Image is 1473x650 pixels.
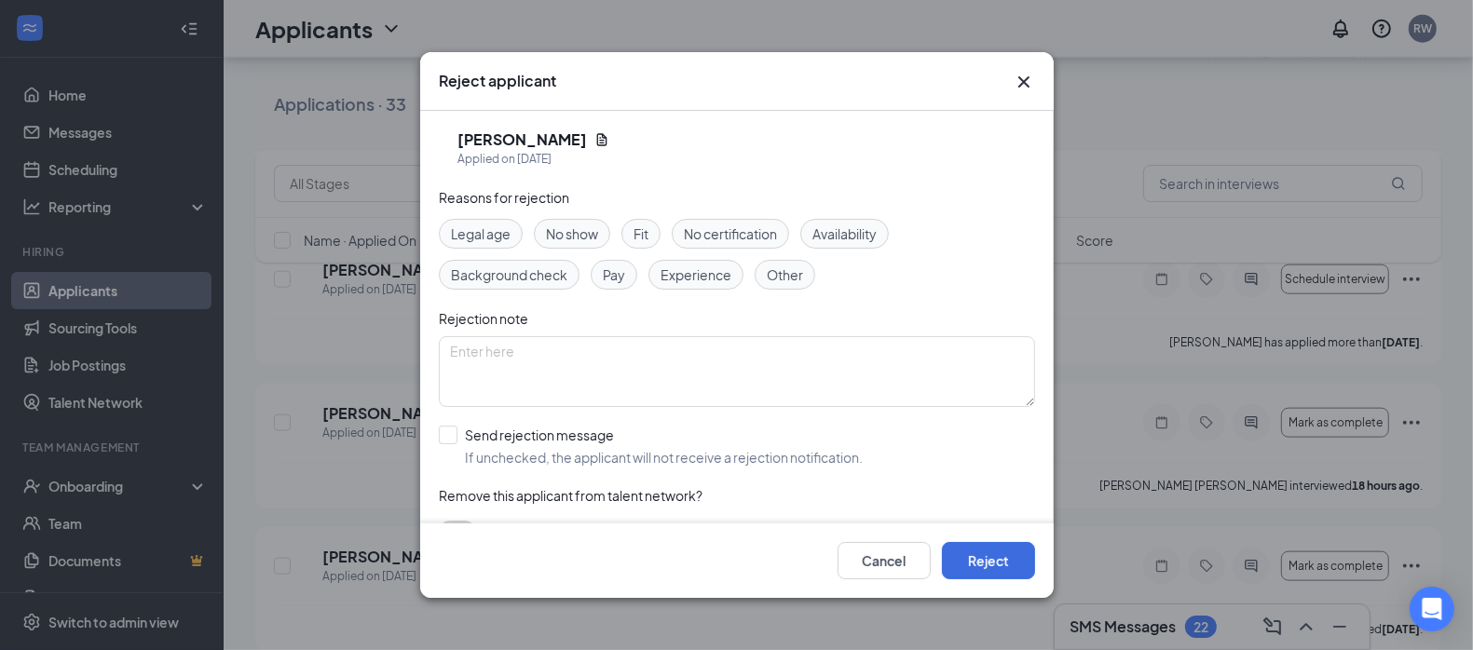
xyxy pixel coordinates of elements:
[767,264,803,285] span: Other
[684,223,777,244] span: No certification
[594,132,609,147] svg: Document
[439,310,528,327] span: Rejection note
[634,223,648,244] span: Fit
[457,150,609,169] div: Applied on [DATE]
[439,189,569,206] span: Reasons for rejection
[942,542,1035,579] button: Reject
[661,264,731,285] span: Experience
[1013,71,1035,93] button: Close
[838,542,931,579] button: Cancel
[484,521,506,543] span: Yes
[546,223,598,244] span: No show
[812,223,877,244] span: Availability
[439,71,556,91] h3: Reject applicant
[451,223,511,244] span: Legal age
[1410,587,1454,631] div: Open Intercom Messenger
[457,129,587,150] h5: [PERSON_NAME]
[603,264,625,285] span: Pay
[1013,71,1035,93] svg: Cross
[451,264,567,285] span: Background check
[439,487,702,504] span: Remove this applicant from talent network?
